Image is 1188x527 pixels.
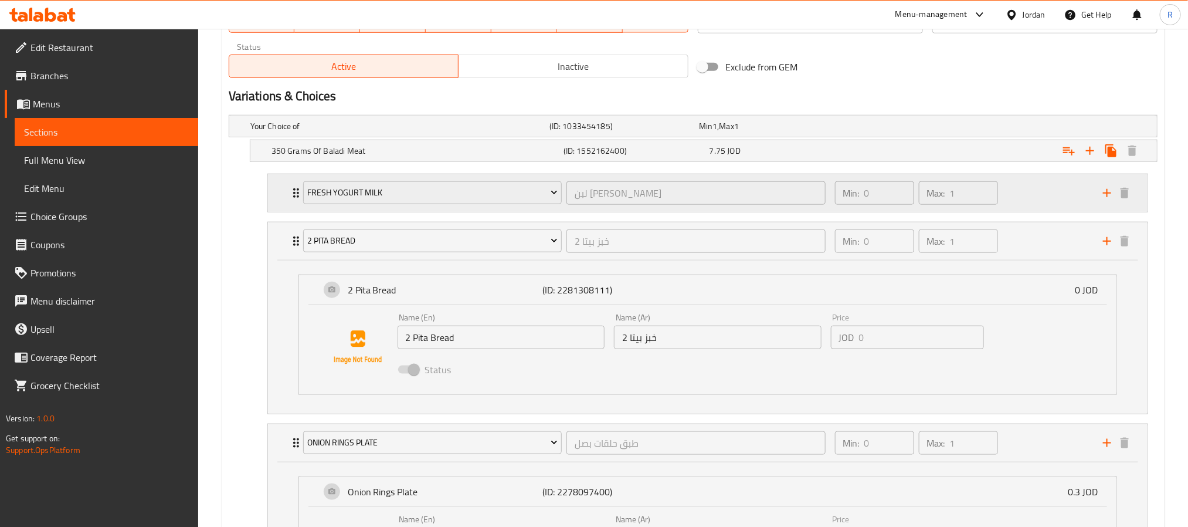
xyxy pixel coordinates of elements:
[268,222,1148,260] div: Expand
[30,266,189,280] span: Promotions
[927,234,945,248] p: Max:
[271,145,559,157] h5: 350 Grams Of Baladi Meat
[258,169,1158,217] li: Expand
[463,58,684,75] span: Inactive
[250,140,1157,161] div: Expand
[725,60,798,74] span: Exclude from GEM
[1116,232,1133,250] button: delete
[5,202,198,231] a: Choice Groups
[430,13,487,30] span: WE
[839,330,854,344] p: JOD
[5,287,198,315] a: Menu disclaimer
[1098,232,1116,250] button: add
[234,13,290,30] span: SU
[843,234,860,248] p: Min:
[699,120,844,132] div: ,
[229,116,1157,137] div: Expand
[30,294,189,308] span: Menu disclaimer
[1101,140,1122,161] button: Clone new choice
[1098,184,1116,202] button: add
[15,146,198,174] a: Full Menu View
[307,234,558,248] span: 2 Pita Bread
[348,283,542,297] p: 2 Pita Bread
[365,13,421,30] span: TU
[542,283,673,297] p: (ID: 2281308111)
[250,120,545,132] h5: Your Choice of
[5,62,198,90] a: Branches
[728,143,741,158] span: JOD
[5,33,198,62] a: Edit Restaurant
[1080,140,1101,161] button: Add new choice
[712,119,717,134] span: 1
[1075,283,1107,297] p: 0 JOD
[6,431,60,446] span: Get support on:
[33,97,189,111] span: Menus
[320,310,395,385] img: 2 Pita Bread
[24,153,189,167] span: Full Menu View
[458,55,688,78] button: Inactive
[30,322,189,336] span: Upsell
[268,174,1148,212] div: Expand
[36,411,55,426] span: 1.0.0
[627,13,684,30] span: SA
[1058,140,1080,161] button: Add choice group
[542,485,673,499] p: (ID: 2278097400)
[843,436,860,450] p: Min:
[719,119,734,134] span: Max
[30,238,189,252] span: Coupons
[15,174,198,202] a: Edit Menu
[1116,434,1133,452] button: delete
[229,87,1158,105] h2: Variations & Choices
[6,442,80,458] a: Support.OpsPlatform
[5,259,198,287] a: Promotions
[307,435,558,450] span: Onion Rings Plate
[398,326,605,349] input: Enter name En
[1098,434,1116,452] button: add
[30,69,189,83] span: Branches
[895,8,968,22] div: Menu-management
[24,181,189,195] span: Edit Menu
[299,13,355,30] span: MO
[1167,8,1173,21] span: R
[425,363,452,377] span: Status
[5,315,198,343] a: Upsell
[927,436,945,450] p: Max:
[859,326,984,349] input: Please enter price
[699,119,712,134] span: Min
[24,125,189,139] span: Sections
[5,371,198,400] a: Grocery Checklist
[348,485,542,499] p: Onion Rings Plate
[496,13,552,30] span: TH
[734,119,739,134] span: 1
[1068,485,1107,499] p: 0.3 JOD
[562,13,618,30] span: FR
[5,231,198,259] a: Coupons
[30,379,189,393] span: Grocery Checklist
[1116,184,1133,202] button: delete
[303,229,562,253] button: 2 Pita Bread
[30,350,189,364] span: Coverage Report
[5,343,198,371] a: Coverage Report
[927,186,945,200] p: Max:
[15,118,198,146] a: Sections
[30,40,189,55] span: Edit Restaurant
[299,477,1116,506] div: Expand
[234,58,454,75] span: Active
[843,186,860,200] p: Min:
[710,143,726,158] span: 7.75
[1122,140,1143,161] button: Delete 350 Grams Of Baladi Meat
[303,181,562,205] button: Fresh Yogurt Milk
[258,217,1158,419] li: ExpandExpand2 Pita Bread Name (En)Name (Ar)PriceJODStatus
[549,120,694,132] h5: (ID: 1033454185)
[5,90,198,118] a: Menus
[268,424,1148,462] div: Expand
[30,210,189,224] span: Choice Groups
[229,55,459,78] button: Active
[1023,8,1046,21] div: Jordan
[614,326,822,349] input: Enter name Ar
[6,411,35,426] span: Version:
[299,275,1116,305] div: Expand
[307,185,558,200] span: Fresh Yogurt Milk
[564,145,705,157] h5: (ID: 1552162400)
[303,431,562,455] button: Onion Rings Plate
